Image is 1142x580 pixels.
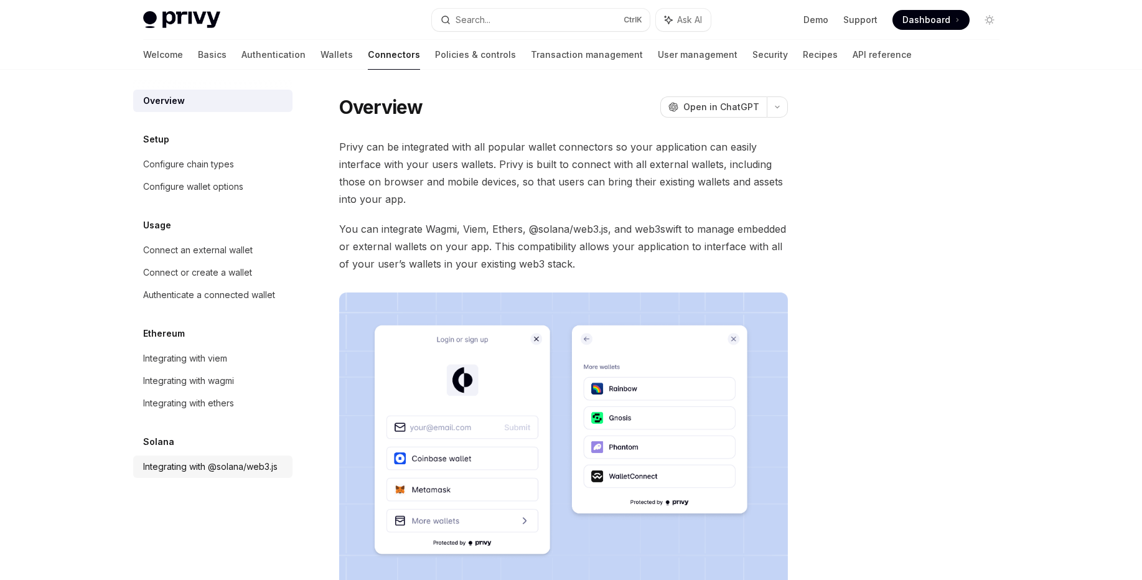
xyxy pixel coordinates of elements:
a: Connect an external wallet [133,239,293,261]
a: Wallets [321,40,353,70]
span: Ask AI [677,14,702,26]
h5: Setup [143,132,169,147]
span: Dashboard [902,14,950,26]
a: Configure wallet options [133,175,293,198]
div: Search... [456,12,490,27]
a: Configure chain types [133,153,293,175]
a: Security [752,40,788,70]
a: Authenticate a connected wallet [133,284,293,306]
div: Connect an external wallet [143,243,253,258]
div: Authenticate a connected wallet [143,288,275,302]
a: Welcome [143,40,183,70]
a: Integrating with wagmi [133,370,293,392]
button: Ask AI [656,9,711,31]
h5: Usage [143,218,171,233]
div: Connect or create a wallet [143,265,252,280]
a: Overview [133,90,293,112]
button: Search...CtrlK [432,9,650,31]
span: Ctrl K [624,15,642,25]
a: Integrating with ethers [133,392,293,414]
a: Transaction management [531,40,643,70]
div: Integrating with wagmi [143,373,234,388]
a: Support [843,14,878,26]
a: Integrating with viem [133,347,293,370]
span: You can integrate Wagmi, Viem, Ethers, @solana/web3.js, and web3swift to manage embedded or exter... [339,220,788,273]
span: Open in ChatGPT [683,101,759,113]
a: Policies & controls [435,40,516,70]
a: API reference [853,40,912,70]
div: Configure chain types [143,157,234,172]
a: Authentication [241,40,306,70]
a: Integrating with @solana/web3.js [133,456,293,478]
div: Integrating with ethers [143,396,234,411]
div: Configure wallet options [143,179,243,194]
a: Connectors [368,40,420,70]
div: Overview [143,93,185,108]
img: light logo [143,11,220,29]
a: Basics [198,40,227,70]
a: User management [658,40,737,70]
div: Integrating with @solana/web3.js [143,459,278,474]
h5: Ethereum [143,326,185,341]
span: Privy can be integrated with all popular wallet connectors so your application can easily interfa... [339,138,788,208]
button: Open in ChatGPT [660,96,767,118]
a: Dashboard [892,10,970,30]
a: Connect or create a wallet [133,261,293,284]
h1: Overview [339,96,423,118]
h5: Solana [143,434,174,449]
button: Toggle dark mode [980,10,999,30]
a: Demo [803,14,828,26]
a: Recipes [803,40,838,70]
div: Integrating with viem [143,351,227,366]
